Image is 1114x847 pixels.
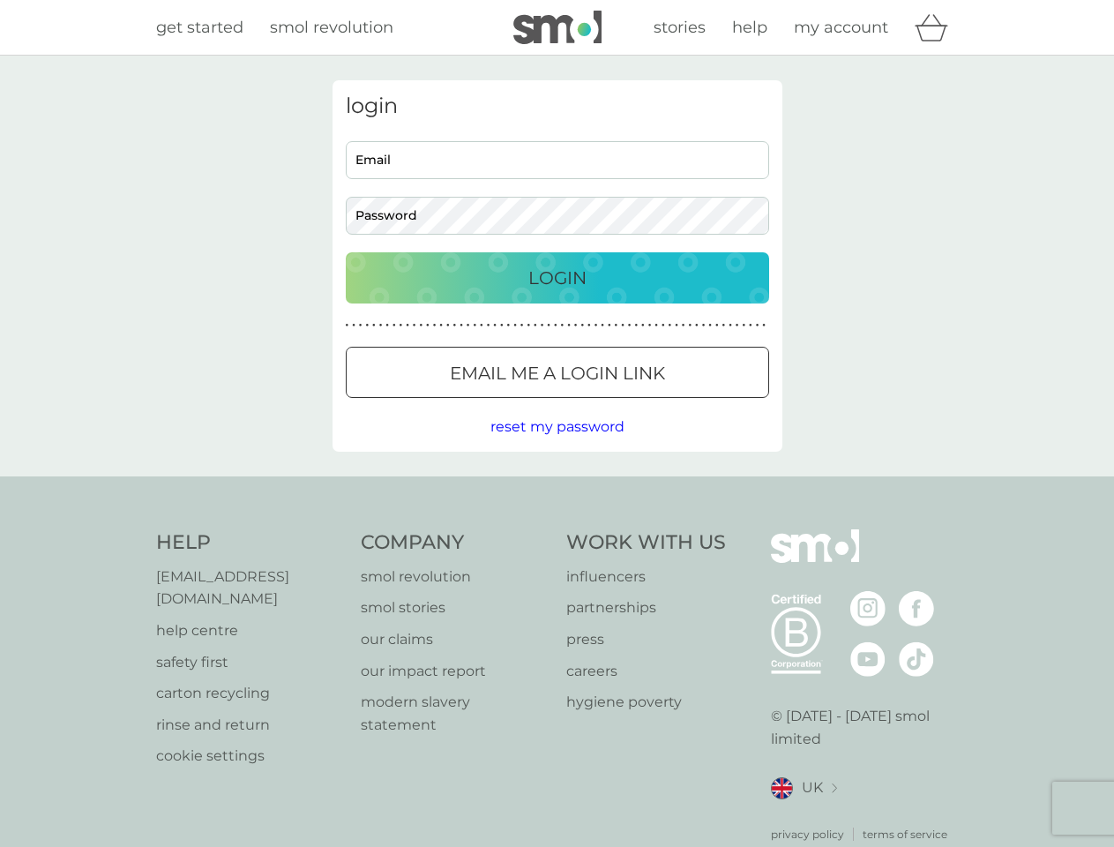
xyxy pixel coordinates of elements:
[695,321,699,330] p: ●
[567,321,571,330] p: ●
[473,321,476,330] p: ●
[156,619,344,642] a: help centre
[566,566,726,588] a: influencers
[654,15,706,41] a: stories
[361,660,549,683] a: our impact report
[850,641,886,677] img: visit the smol Youtube page
[493,321,497,330] p: ●
[771,826,844,843] a: privacy policy
[794,18,888,37] span: my account
[729,321,732,330] p: ●
[566,691,726,714] a: hygiene poverty
[534,321,537,330] p: ●
[490,418,624,435] span: reset my password
[742,321,745,330] p: ●
[715,321,719,330] p: ●
[654,321,658,330] p: ●
[346,252,769,304] button: Login
[361,596,549,619] a: smol stories
[361,566,549,588] a: smol revolution
[675,321,678,330] p: ●
[460,321,463,330] p: ●
[615,321,618,330] p: ●
[634,321,638,330] p: ●
[863,826,947,843] a: terms of service
[361,691,549,736] a: modern slavery statement
[736,321,739,330] p: ●
[270,18,393,37] span: smol revolution
[850,591,886,626] img: visit the smol Instagram page
[507,321,511,330] p: ●
[500,321,504,330] p: ●
[794,15,888,41] a: my account
[400,321,403,330] p: ●
[899,591,934,626] img: visit the smol Facebook page
[365,321,369,330] p: ●
[513,321,517,330] p: ●
[487,321,490,330] p: ●
[688,321,692,330] p: ●
[406,321,409,330] p: ●
[566,628,726,651] a: press
[566,529,726,557] h4: Work With Us
[426,321,430,330] p: ●
[580,321,584,330] p: ●
[771,705,959,750] p: © [DATE] - [DATE] smol limited
[574,321,578,330] p: ●
[156,682,344,705] p: carton recycling
[732,15,767,41] a: help
[702,321,706,330] p: ●
[594,321,598,330] p: ●
[648,321,652,330] p: ●
[361,628,549,651] p: our claims
[156,18,243,37] span: get started
[641,321,645,330] p: ●
[566,660,726,683] p: careers
[682,321,685,330] p: ●
[490,416,624,438] button: reset my password
[756,321,759,330] p: ●
[385,321,389,330] p: ●
[433,321,437,330] p: ●
[359,321,363,330] p: ●
[156,566,344,611] p: [EMAIL_ADDRESS][DOMAIN_NAME]
[566,596,726,619] a: partnerships
[156,651,344,674] a: safety first
[513,11,602,44] img: smol
[352,321,355,330] p: ●
[527,321,530,330] p: ●
[771,777,793,799] img: UK flag
[669,321,672,330] p: ●
[722,321,726,330] p: ●
[732,18,767,37] span: help
[156,745,344,768] a: cookie settings
[156,15,243,41] a: get started
[802,776,823,799] span: UK
[628,321,632,330] p: ●
[561,321,564,330] p: ●
[446,321,450,330] p: ●
[621,321,624,330] p: ●
[379,321,383,330] p: ●
[708,321,712,330] p: ●
[587,321,591,330] p: ●
[899,641,934,677] img: visit the smol Tiktok page
[554,321,557,330] p: ●
[156,529,344,557] h4: Help
[270,15,393,41] a: smol revolution
[156,714,344,737] a: rinse and return
[541,321,544,330] p: ●
[608,321,611,330] p: ●
[453,321,457,330] p: ●
[749,321,752,330] p: ●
